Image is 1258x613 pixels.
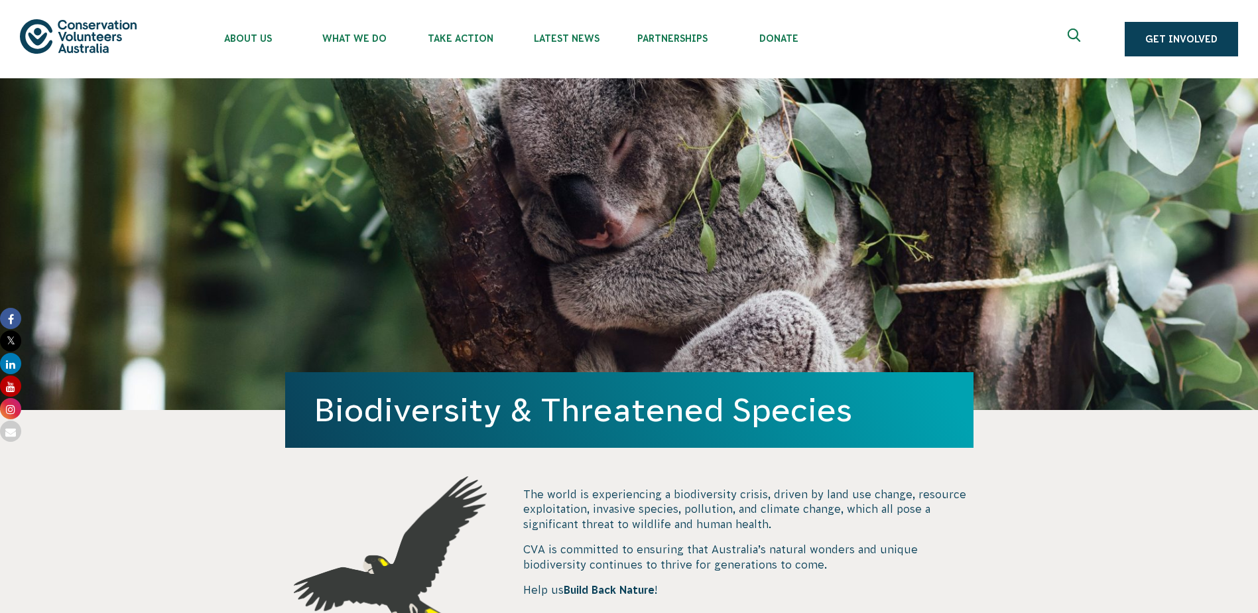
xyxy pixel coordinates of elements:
[407,33,513,44] span: Take Action
[1060,23,1092,55] button: Expand search box Close search box
[523,542,973,572] p: CVA is committed to ensuring that Australia’s natural wonders and unique biodiversity continues t...
[1125,22,1238,56] a: Get Involved
[20,19,137,53] img: logo.svg
[725,33,832,44] span: Donate
[195,33,301,44] span: About Us
[523,487,973,531] p: The world is experiencing a biodiversity crisis, driven by land use change, resource exploitation...
[564,584,655,596] strong: Build Back Nature
[301,33,407,44] span: What We Do
[513,33,619,44] span: Latest News
[314,392,944,428] h1: Biodiversity & Threatened Species
[523,582,973,597] p: Help us !
[1068,29,1084,50] span: Expand search box
[619,33,725,44] span: Partnerships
